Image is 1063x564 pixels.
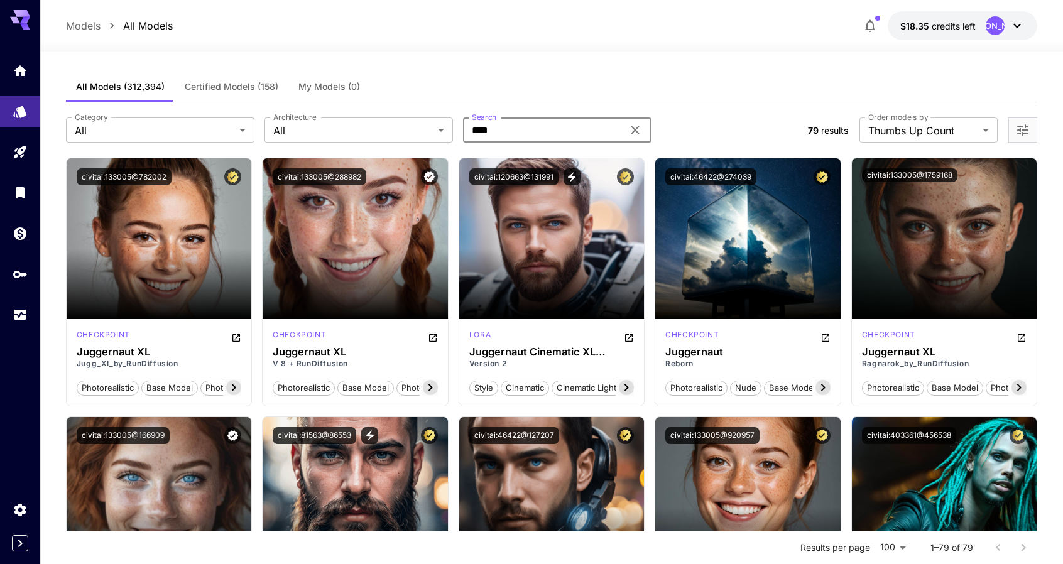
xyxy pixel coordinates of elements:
span: base model [927,382,983,394]
h3: Juggernaut XL [273,346,438,358]
button: civitai:133005@1759168 [862,168,957,182]
span: photo [201,382,232,394]
p: Reborn [665,358,831,369]
p: checkpoint [862,329,915,340]
button: photo [986,379,1018,396]
div: Library [13,185,28,200]
button: base model [764,379,820,396]
p: checkpoint [77,329,130,340]
button: Verified working [421,168,438,185]
button: Verified working [224,427,241,444]
button: nude [730,379,761,396]
button: Certified Model – Vetted for best performance and includes a commercial license. [814,168,831,185]
button: base model [927,379,983,396]
button: civitai:133005@920957 [665,427,760,444]
button: base model [337,379,394,396]
button: Open in CivitAI [231,329,241,344]
a: All Models [123,18,173,33]
p: Results per page [800,541,870,554]
span: photo [397,382,428,394]
button: $18.3511[PERSON_NAME] [888,11,1037,40]
button: photorealistic [665,379,728,396]
label: Architecture [273,112,316,122]
button: Open more filters [1015,122,1030,138]
p: V 8 + RunDiffusion [273,358,438,369]
div: Wallet [13,225,28,241]
label: Category [75,112,108,122]
span: All [75,123,234,138]
div: Usage [13,307,28,323]
span: Thumbs Up Count [868,123,978,138]
nav: breadcrumb [66,18,173,33]
button: cinematic [501,379,549,396]
div: SDXL 1.0 [273,329,326,344]
button: civitai:133005@288982 [273,168,366,185]
span: photorealistic [77,382,138,394]
button: Open in CivitAI [1017,329,1027,344]
div: [PERSON_NAME] [986,16,1005,35]
span: 79 [808,125,819,136]
p: 1–79 of 79 [930,541,973,554]
button: Certified Model – Vetted for best performance and includes a commercial license. [421,427,438,444]
div: SDXL 1.0 [862,329,915,344]
span: photo [986,382,1018,394]
span: base model [765,382,820,394]
div: Juggernaut XL [77,346,242,358]
span: cinematic lighting [552,382,633,394]
p: Version 2 [469,358,635,369]
button: photorealistic [273,379,335,396]
button: cinematic lighting [552,379,633,396]
span: base model [338,382,393,394]
label: Search [472,112,496,122]
button: civitai:133005@782002 [77,168,172,185]
button: Certified Model – Vetted for best performance and includes a commercial license. [1010,427,1027,444]
a: Models [66,18,101,33]
button: base model [141,379,198,396]
button: Open in CivitAI [428,329,438,344]
span: photorealistic [863,382,924,394]
p: checkpoint [665,329,719,340]
button: photo [396,379,429,396]
div: SDXL 1.0 [77,329,130,344]
button: photo [200,379,233,396]
button: View trigger words [564,168,581,185]
button: civitai:46422@274039 [665,168,756,185]
span: cinematic [501,382,548,394]
div: Home [13,60,28,75]
button: civitai:403361@456538 [862,427,956,444]
span: Certified Models (158) [185,81,278,92]
h3: Juggernaut Cinematic XL [PERSON_NAME] [469,346,635,358]
button: Certified Model – Vetted for best performance and includes a commercial license. [224,168,241,185]
span: nude [731,382,761,394]
button: Expand sidebar [12,535,28,551]
span: $18.35 [900,21,932,31]
h3: Juggernaut [665,346,831,358]
p: Jugg_XI_by_RunDiffusion [77,358,242,369]
span: style [470,382,498,394]
span: All [273,123,433,138]
button: Certified Model – Vetted for best performance and includes a commercial license. [814,427,831,444]
button: civitai:81563@86553 [273,427,356,444]
div: 100 [875,538,910,556]
div: Juggernaut Cinematic XL LoRA [469,346,635,358]
button: photorealistic [77,379,139,396]
h3: Juggernaut XL [862,346,1027,358]
button: View trigger words [361,427,378,444]
button: Open in CivitAI [624,329,634,344]
button: Certified Model – Vetted for best performance and includes a commercial license. [617,427,634,444]
button: Certified Model – Vetted for best performance and includes a commercial license. [617,168,634,185]
button: style [469,379,498,396]
span: photorealistic [666,382,727,394]
button: Open in CivitAI [820,329,831,344]
button: civitai:133005@166909 [77,427,170,444]
span: results [821,125,848,136]
div: SDXL 1.0 [469,329,491,344]
span: credits left [932,21,976,31]
p: Ragnarok_by_RunDiffusion [862,358,1027,369]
